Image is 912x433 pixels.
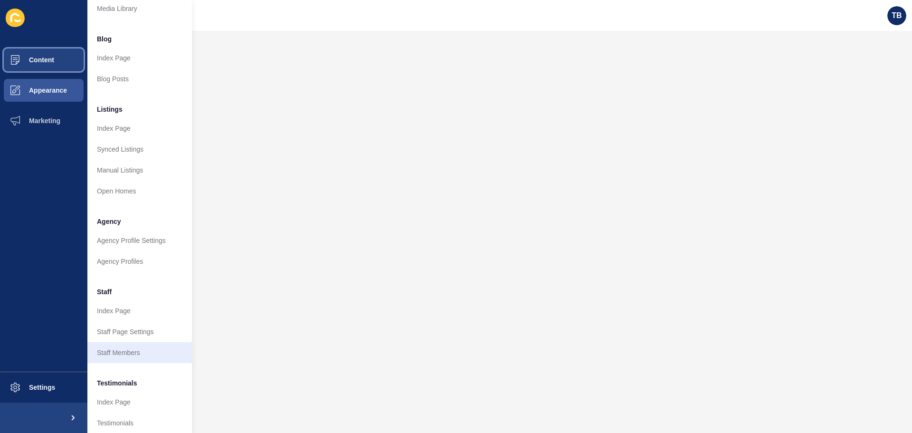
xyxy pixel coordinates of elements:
span: Listings [97,105,123,114]
a: Synced Listings [87,139,192,160]
span: Agency [97,217,121,226]
a: Agency Profiles [87,251,192,272]
a: Index Page [87,300,192,321]
a: Open Homes [87,181,192,202]
a: Index Page [87,392,192,413]
span: Blog [97,34,112,44]
a: Staff Page Settings [87,321,192,342]
span: TB [892,11,902,20]
a: Manual Listings [87,160,192,181]
a: Agency Profile Settings [87,230,192,251]
a: Index Page [87,48,192,68]
span: Testimonials [97,378,137,388]
a: Staff Members [87,342,192,363]
span: Staff [97,287,112,297]
a: Index Page [87,118,192,139]
a: Blog Posts [87,68,192,89]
